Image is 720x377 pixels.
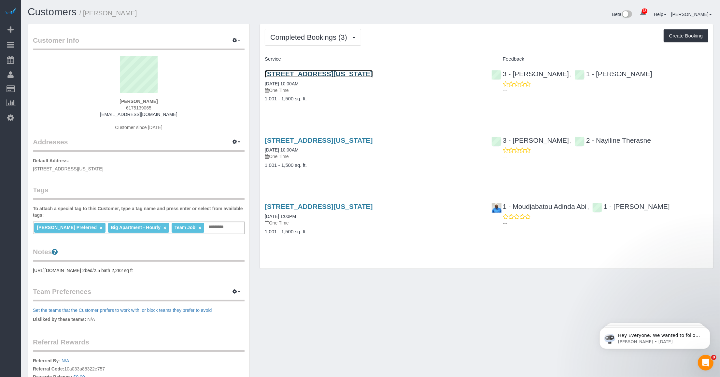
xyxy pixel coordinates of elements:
[62,358,69,363] a: N/A
[491,56,708,62] h4: Feedback
[33,287,245,301] legend: Team Preferences
[592,203,670,210] a: 1 - [PERSON_NAME]
[111,225,161,230] span: Big Apartment - Hourly
[711,355,716,360] span: 8
[163,225,166,231] a: ×
[637,7,649,21] a: 38
[265,87,482,94] p: One Time
[698,355,713,370] iframe: Intercom live chat
[265,147,299,152] a: [DATE] 10:00AM
[503,220,708,226] p: ---
[664,29,708,43] button: Create Booking
[265,203,373,210] a: [STREET_ADDRESS][US_STATE]
[265,96,482,102] h4: 1,001 - 1,500 sq. ft.
[100,112,177,117] a: [EMAIL_ADDRESS][DOMAIN_NAME]
[28,19,111,89] span: Hey Everyone: We wanted to follow up and let you know we have been closely monitoring the account...
[28,25,112,31] p: Message from Ellie, sent 3d ago
[575,70,652,78] a: 1 - [PERSON_NAME]
[590,314,720,359] iframe: Intercom notifications message
[33,205,245,218] label: To attach a special tag to this Customer, type a tag name and press enter or select from availabl...
[265,163,482,168] h4: 1,001 - 1,500 sq. ft.
[37,225,97,230] span: [PERSON_NAME] Preferred
[671,12,712,17] a: [PERSON_NAME]
[126,105,151,110] span: 6175139065
[503,87,708,94] p: ---
[33,316,86,323] label: Disliked by these teams:
[33,337,245,352] legend: Referral Rewards
[654,12,667,17] a: Help
[79,9,137,17] small: / [PERSON_NAME]
[33,357,60,364] label: Referred By:
[575,137,651,144] a: 2 - Nayiline Therasne
[265,70,373,78] a: [STREET_ADDRESS][US_STATE]
[33,157,69,164] label: Default Address:
[265,214,296,219] a: [DATE] 1:00PM
[492,203,501,213] img: 1 - Moudjabatou Adinda Abi
[503,153,708,160] p: ---
[33,366,64,372] label: Referral Code:
[198,225,201,231] a: ×
[621,10,632,19] img: New interface
[33,185,245,200] legend: Tags
[265,29,361,46] button: Completed Bookings (3)
[100,225,103,231] a: ×
[642,8,647,14] span: 38
[87,317,95,322] span: N/A
[588,205,589,210] span: ,
[491,70,569,78] a: 3 - [PERSON_NAME]
[28,6,77,18] a: Customers
[570,72,572,77] span: ,
[265,137,373,144] a: [STREET_ADDRESS][US_STATE]
[265,56,482,62] h4: Service
[570,138,572,144] span: ,
[265,229,482,235] h4: 1,001 - 1,500 sq. ft.
[270,33,350,41] span: Completed Bookings (3)
[612,12,632,17] a: Beta
[4,7,17,16] img: Automaid Logo
[115,125,162,130] span: Customer since [DATE]
[120,99,158,104] strong: [PERSON_NAME]
[175,225,195,230] span: Team Job
[491,203,586,210] a: 1 - Moudjabatou Adinda Abi
[33,36,245,50] legend: Customer Info
[33,308,212,313] a: Set the teams that the Customer prefers to work with, or block teams they prefer to avoid
[33,166,104,171] span: [STREET_ADDRESS][US_STATE]
[491,137,569,144] a: 3 - [PERSON_NAME]
[265,153,482,160] p: One Time
[265,81,299,86] a: [DATE] 10:00AM
[33,267,245,274] pre: [URL][DOMAIN_NAME] 2bed/2.5 bath 2,282 sq ft
[265,220,482,226] p: One Time
[33,247,245,262] legend: Notes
